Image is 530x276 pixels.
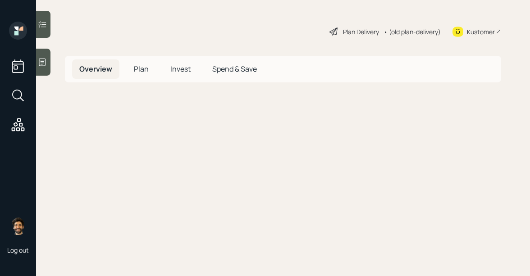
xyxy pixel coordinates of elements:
[7,246,29,254] div: Log out
[212,64,257,74] span: Spend & Save
[9,217,27,235] img: eric-schwartz-headshot.png
[79,64,112,74] span: Overview
[134,64,149,74] span: Plan
[343,27,379,36] div: Plan Delivery
[170,64,191,74] span: Invest
[467,27,495,36] div: Kustomer
[384,27,441,36] div: • (old plan-delivery)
